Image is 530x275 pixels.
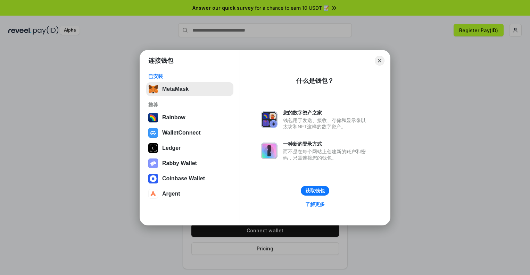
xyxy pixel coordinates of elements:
img: svg+xml,%3Csvg%20xmlns%3D%22http%3A%2F%2Fwww.w3.org%2F2000%2Fsvg%22%20fill%3D%22none%22%20viewBox... [148,158,158,168]
img: svg+xml,%3Csvg%20xmlns%3D%22http%3A%2F%2Fwww.w3.org%2F2000%2Fsvg%22%20fill%3D%22none%22%20viewBox... [261,143,278,159]
img: svg+xml,%3Csvg%20width%3D%2228%22%20height%3D%2228%22%20viewBox%3D%220%200%2028%2028%22%20fill%3D... [148,128,158,138]
div: Ledger [162,145,181,151]
img: svg+xml,%3Csvg%20width%3D%2228%22%20height%3D%2228%22%20viewBox%3D%220%200%2028%2028%22%20fill%3D... [148,174,158,183]
a: 了解更多 [301,200,329,209]
div: 了解更多 [305,201,325,207]
div: 钱包用于发送、接收、存储和显示像以太坊和NFT这样的数字资产。 [283,117,369,130]
button: Ledger [146,141,233,155]
h1: 连接钱包 [148,57,173,65]
button: 获取钱包 [301,186,329,196]
div: 获取钱包 [305,188,325,194]
div: 您的数字资产之家 [283,110,369,116]
button: Coinbase Wallet [146,172,233,186]
div: Coinbase Wallet [162,175,205,182]
button: Rabby Wallet [146,156,233,170]
div: Rainbow [162,114,185,121]
div: 推荐 [148,102,231,108]
img: svg+xml,%3Csvg%20xmlns%3D%22http%3A%2F%2Fwww.w3.org%2F2000%2Fsvg%22%20width%3D%2228%22%20height%3... [148,143,158,153]
button: Close [375,56,384,66]
button: Argent [146,187,233,201]
img: svg+xml,%3Csvg%20width%3D%2228%22%20height%3D%2228%22%20viewBox%3D%220%200%2028%2028%22%20fill%3D... [148,189,158,199]
div: 什么是钱包？ [296,77,334,85]
div: 已安装 [148,73,231,79]
div: Argent [162,191,180,197]
div: 一种新的登录方式 [283,141,369,147]
div: MetaMask [162,86,189,92]
img: svg+xml,%3Csvg%20fill%3D%22none%22%20height%3D%2233%22%20viewBox%3D%220%200%2035%2033%22%20width%... [148,84,158,94]
button: MetaMask [146,82,233,96]
img: svg+xml,%3Csvg%20width%3D%22120%22%20height%3D%22120%22%20viewBox%3D%220%200%20120%20120%22%20fil... [148,113,158,122]
div: WalletConnect [162,130,201,136]
div: Rabby Wallet [162,160,197,166]
img: svg+xml,%3Csvg%20xmlns%3D%22http%3A%2F%2Fwww.w3.org%2F2000%2Fsvg%22%20fill%3D%22none%22%20viewBox... [261,111,278,128]
button: WalletConnect [146,126,233,140]
button: Rainbow [146,111,233,124]
div: 而不是在每个网站上创建新的账户和密码，只需连接您的钱包。 [283,148,369,161]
